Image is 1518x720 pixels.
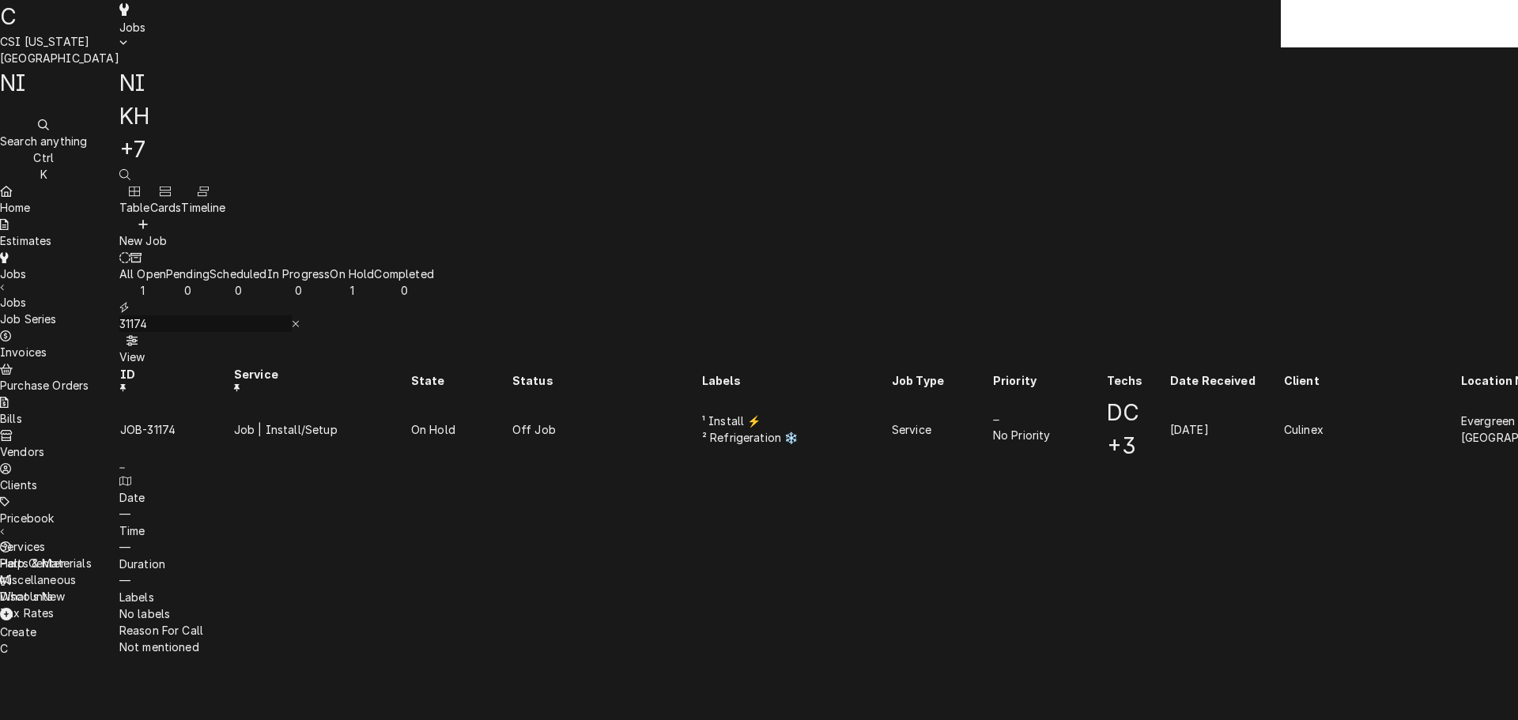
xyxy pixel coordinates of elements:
span: K [40,168,47,181]
div: Priority [993,372,1105,389]
button: Open search [119,166,130,183]
div: Culinex [1284,421,1459,438]
button: Erase input [292,315,300,332]
div: Off Job [512,421,700,438]
button: New Job [119,216,167,249]
div: Scheduled [210,266,266,282]
span: New Job [119,234,167,247]
span: No labels [119,607,170,620]
span: Ctrl [33,151,54,164]
div: Labels [702,372,890,389]
input: Keyword search [119,315,292,332]
div: Techs [1107,372,1169,389]
span: No Priority [993,428,1051,442]
div: 1 [330,282,374,299]
div: DC [1107,396,1169,429]
div: ID [120,366,232,394]
span: View [119,350,145,364]
div: [DATE] [1170,421,1282,438]
div: Client [1284,372,1459,389]
div: Service [892,421,991,438]
div: + 3 [1107,429,1169,462]
div: Date Received [1170,372,1282,389]
div: 0 [210,282,266,299]
div: Service [234,366,410,394]
div: JOB-31174 [120,421,232,438]
div: On Hold [330,266,374,282]
div: 1 [119,282,166,299]
div: State [411,372,511,389]
div: Status [512,372,700,389]
div: Job Type [892,372,991,389]
div: Table [119,199,150,216]
div: Cards [150,199,182,216]
div: ¹ Install ⚡️ [702,413,890,429]
div: All Open [119,266,166,282]
div: 0 [267,282,330,299]
div: ² Refrigeration ❄️ [702,429,890,446]
button: View [119,332,145,365]
span: Jobs [119,21,146,34]
div: Job | Install/Setup [234,421,410,438]
div: Completed [374,266,433,282]
div: Pending [166,266,210,282]
div: On Hold [411,421,511,438]
div: In Progress [267,266,330,282]
div: Timeline [181,199,225,216]
div: 0 [374,282,433,299]
div: 0 [166,282,210,299]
